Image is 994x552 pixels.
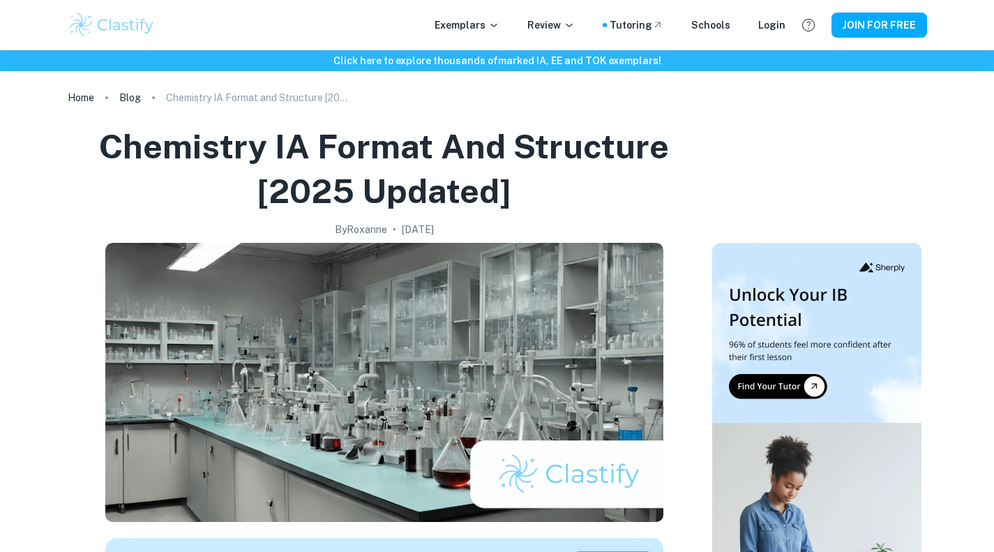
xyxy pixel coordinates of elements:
h6: Click here to explore thousands of marked IA, EE and TOK exemplars ! [3,53,991,68]
button: JOIN FOR FREE [831,13,927,38]
img: Chemistry IA Format and Structure [2025 updated] cover image [105,243,663,522]
img: Clastify logo [68,11,156,39]
a: Login [758,17,785,33]
h2: [DATE] [402,222,434,237]
a: Tutoring [610,17,663,33]
p: • [393,222,396,237]
h2: By Roxanne [335,222,387,237]
a: Schools [691,17,730,33]
p: Exemplars [435,17,499,33]
p: Review [527,17,575,33]
a: Blog [119,88,141,107]
a: Home [68,88,94,107]
h1: Chemistry IA Format and Structure [2025 updated] [73,124,695,214]
button: Help and Feedback [797,13,820,37]
p: Chemistry IA Format and Structure [2025 updated] [166,90,347,105]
